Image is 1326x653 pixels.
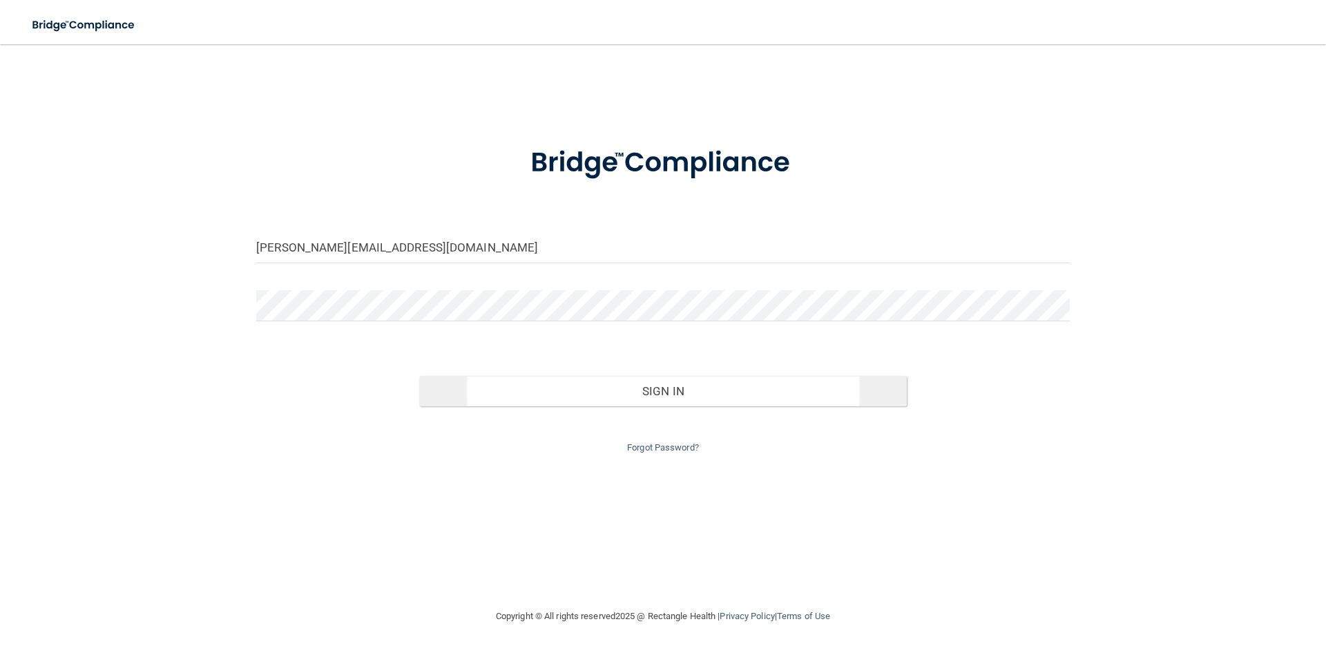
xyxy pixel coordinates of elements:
img: bridge_compliance_login_screen.278c3ca4.svg [502,127,824,199]
div: Copyright © All rights reserved 2025 @ Rectangle Health | | [411,594,915,638]
a: Privacy Policy [720,611,774,621]
a: Terms of Use [777,611,830,621]
input: Email [256,232,1070,263]
button: Sign In [419,376,907,406]
a: Forgot Password? [627,442,699,453]
img: bridge_compliance_login_screen.278c3ca4.svg [21,11,148,39]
